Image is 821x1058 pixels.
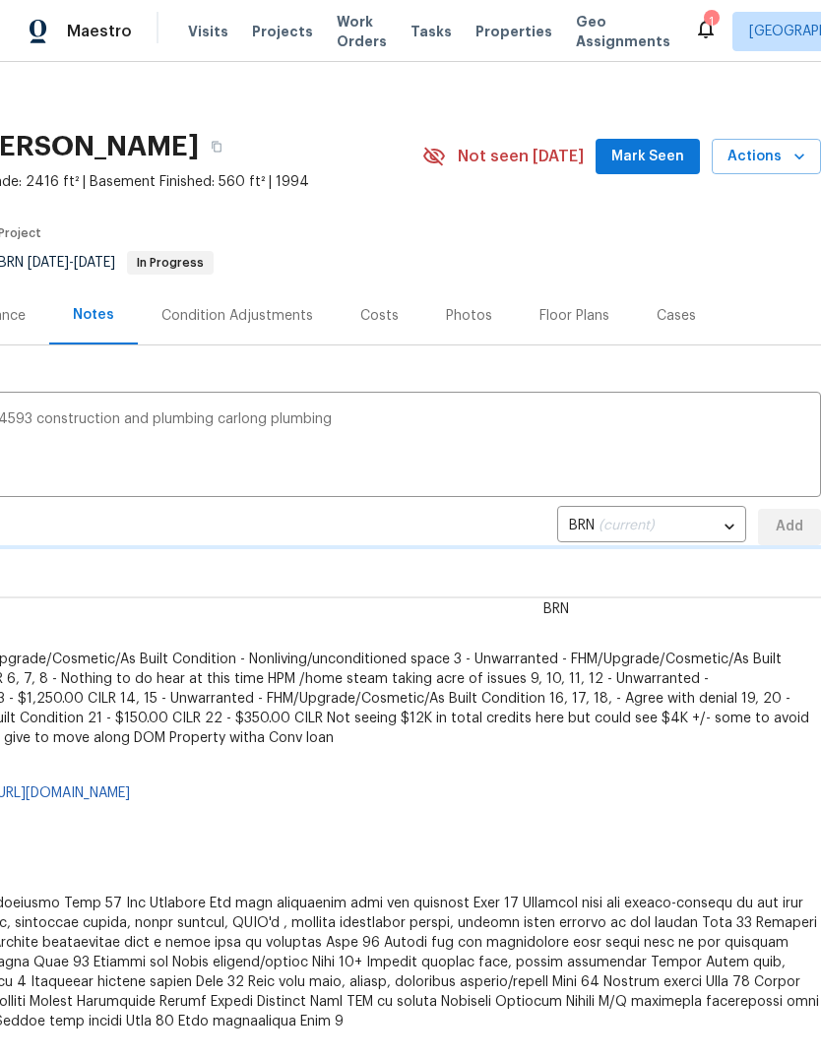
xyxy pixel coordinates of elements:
div: Photos [446,306,492,326]
span: In Progress [129,257,212,269]
span: Visits [188,22,228,41]
div: 1 [704,12,718,31]
div: Floor Plans [539,306,609,326]
span: [DATE] [74,256,115,270]
span: Tasks [410,25,452,38]
span: Mark Seen [611,145,684,169]
span: Work Orders [337,12,387,51]
span: Projects [252,22,313,41]
span: - [28,256,115,270]
span: Not seen [DATE] [458,147,584,166]
span: Geo Assignments [576,12,670,51]
div: Cases [657,306,696,326]
button: Copy Address [199,129,234,164]
button: Actions [712,139,821,175]
div: BRN (current) [557,503,746,551]
span: Actions [727,145,805,169]
span: [DATE] [28,256,69,270]
button: Mark Seen [596,139,700,175]
span: BRN [532,599,581,619]
span: Maestro [67,22,132,41]
span: (current) [599,519,655,532]
div: Costs [360,306,399,326]
span: Properties [475,22,552,41]
div: Condition Adjustments [161,306,313,326]
div: Notes [73,305,114,325]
